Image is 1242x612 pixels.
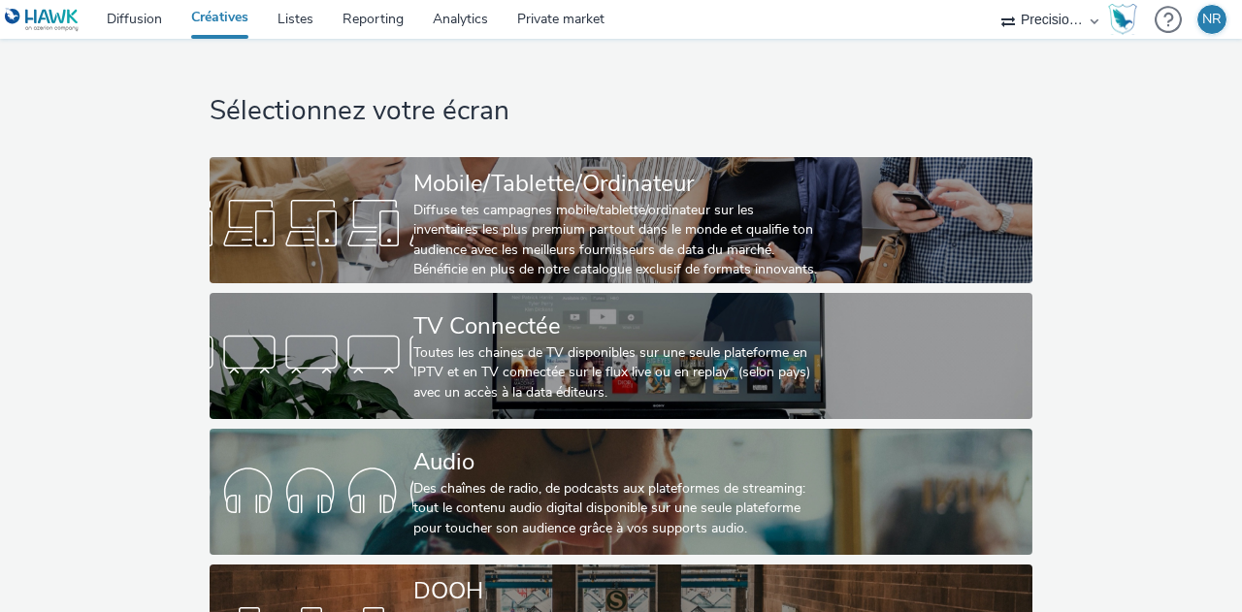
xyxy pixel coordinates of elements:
div: Des chaînes de radio, de podcasts aux plateformes de streaming: tout le contenu audio digital dis... [413,479,821,538]
div: DOOH [413,574,821,608]
img: Hawk Academy [1108,4,1137,35]
div: Toutes les chaines de TV disponibles sur une seule plateforme en IPTV et en TV connectée sur le f... [413,343,821,403]
h1: Sélectionnez votre écran [210,93,1033,130]
div: Audio [413,445,821,479]
a: TV ConnectéeToutes les chaines de TV disponibles sur une seule plateforme en IPTV et en TV connec... [210,293,1033,419]
div: Mobile/Tablette/Ordinateur [413,167,821,201]
div: Diffuse tes campagnes mobile/tablette/ordinateur sur les inventaires les plus premium partout dan... [413,201,821,280]
a: Mobile/Tablette/OrdinateurDiffuse tes campagnes mobile/tablette/ordinateur sur les inventaires le... [210,157,1033,283]
div: NR [1202,5,1222,34]
a: AudioDes chaînes de radio, de podcasts aux plateformes de streaming: tout le contenu audio digita... [210,429,1033,555]
div: TV Connectée [413,309,821,343]
a: Hawk Academy [1108,4,1145,35]
img: undefined Logo [5,8,80,32]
